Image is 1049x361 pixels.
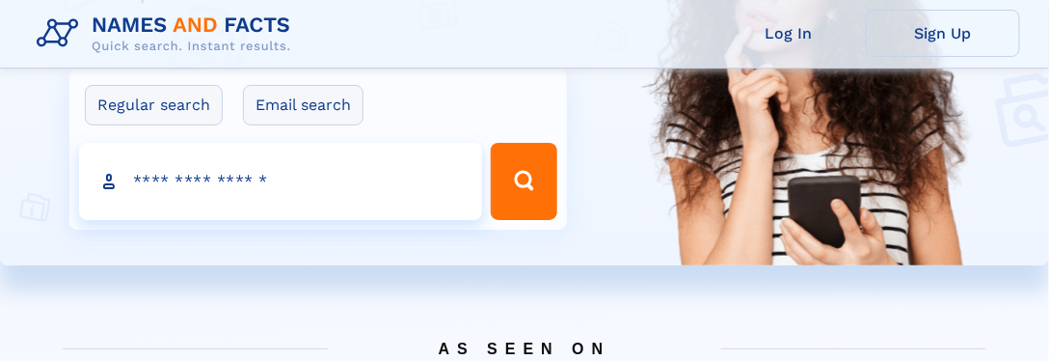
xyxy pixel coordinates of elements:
button: Search Button [491,143,557,220]
img: Logo Names and Facts [29,8,307,60]
label: Regular search [85,85,223,125]
input: search input [79,143,482,220]
a: Sign Up [866,10,1020,57]
a: Log In [712,10,866,57]
label: Email search [243,85,363,125]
